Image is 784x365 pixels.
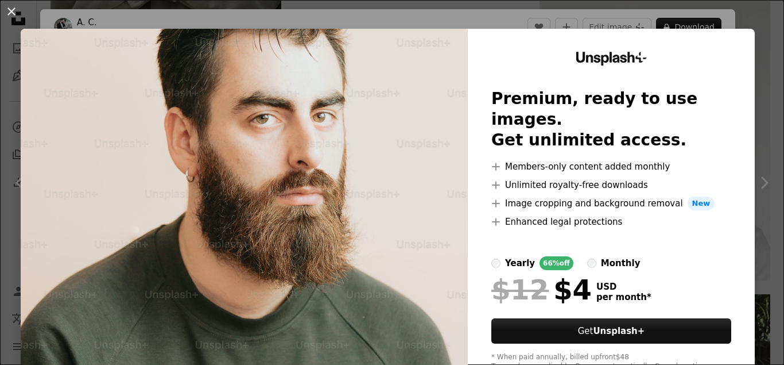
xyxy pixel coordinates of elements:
[491,275,592,305] div: $4
[601,256,641,270] div: monthly
[491,89,731,151] h2: Premium, ready to use images. Get unlimited access.
[491,178,731,192] li: Unlimited royalty-free downloads
[593,326,645,336] strong: Unsplash+
[491,259,500,268] input: yearly66%off
[491,197,731,210] li: Image cropping and background removal
[596,282,651,292] span: USD
[596,292,651,302] span: per month *
[491,318,731,344] button: GetUnsplash+
[688,197,715,210] span: New
[587,259,596,268] input: monthly
[540,256,573,270] div: 66% off
[491,160,731,174] li: Members-only content added monthly
[491,275,549,305] span: $12
[491,215,731,229] li: Enhanced legal protections
[505,256,535,270] div: yearly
